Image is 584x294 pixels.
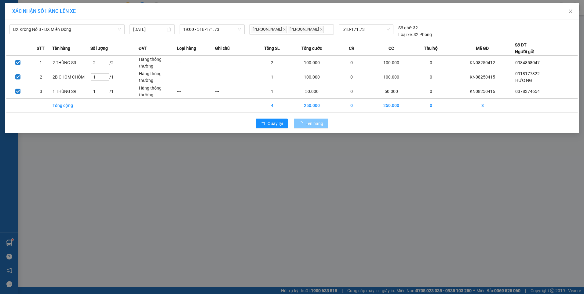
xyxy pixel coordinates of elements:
span: PV Bình Dương [61,44,82,48]
span: HƯƠNG [515,78,532,83]
span: Tên hàng [52,45,70,52]
span: XÁC NHẬN SỐ HÀNG LÊN XE [12,8,76,14]
span: Loại xe: [398,31,413,38]
span: 0378374654 [515,89,540,94]
span: close [283,28,286,31]
td: 1 [253,84,291,99]
td: --- [215,56,253,70]
td: --- [177,70,215,84]
td: 2 [253,56,291,70]
td: Hàng thông thường [139,70,177,84]
td: 100.000 [291,56,333,70]
td: 3 [450,99,515,112]
span: Thu hộ [424,45,438,52]
span: STT [37,45,45,52]
td: --- [177,56,215,70]
td: / 1 [90,84,139,99]
td: 50.000 [371,84,412,99]
span: ĐVT [139,45,147,52]
td: 2 [29,70,52,84]
td: / 1 [90,70,139,84]
td: 250.000 [291,99,333,112]
div: 32 [398,24,418,31]
span: Quay lại [268,120,283,127]
td: --- [215,70,253,84]
span: 16:07:53 [DATE] [58,28,86,32]
input: 12/08/2025 [133,26,166,33]
td: Hàng thông thường [139,56,177,70]
td: 100.000 [371,56,412,70]
td: 250.000 [371,99,412,112]
span: [PERSON_NAME] [288,26,324,33]
td: KN08250412 [450,56,515,70]
span: 0984858047 [515,60,540,65]
td: 0 [333,70,371,84]
span: Số ghế: [398,24,412,31]
td: 100.000 [291,70,333,84]
td: 50.000 [291,84,333,99]
strong: BIÊN NHẬN GỬI HÀNG HOÁ [21,37,71,41]
button: Close [562,3,579,20]
td: 100.000 [371,70,412,84]
td: 0 [333,84,371,99]
span: Ghi chú [215,45,230,52]
td: 2B CHÔM CHÔM [52,70,90,84]
span: Mã GD [476,45,489,52]
strong: CÔNG TY TNHH [GEOGRAPHIC_DATA] 214 QL13 - P.26 - Q.BÌNH THẠNH - TP HCM 1900888606 [16,10,49,33]
span: close [320,28,323,31]
td: --- [215,84,253,99]
span: 0918177322 [515,71,540,76]
td: 1 [29,56,52,70]
span: Số lượng [90,45,108,52]
td: --- [177,84,215,99]
span: Loại hàng [177,45,196,52]
td: KN08250415 [450,70,515,84]
td: / 2 [90,56,139,70]
td: 4 [253,99,291,112]
span: Nơi gửi: [6,42,13,51]
div: 32 Phòng [398,31,432,38]
span: BX Krông Nô B - BX Miền Đông [13,25,121,34]
span: KN08250417 [61,23,86,28]
td: 0 [412,84,450,99]
span: PV Krông Nô [21,43,38,46]
td: 0 [412,70,450,84]
span: 51B-171.73 [342,25,390,34]
div: Số ĐT Người gửi [515,42,535,55]
td: Hàng thông thường [139,84,177,99]
span: Tổng cước [301,45,322,52]
td: 1 THÙNG SR [52,84,90,99]
td: 0 [412,99,450,112]
span: Lên hàng [305,120,323,127]
td: 0 [412,56,450,70]
td: 2 THÙNG SR [52,56,90,70]
span: [PERSON_NAME] [251,26,287,33]
td: 3 [29,84,52,99]
span: Nơi nhận: [47,42,57,51]
td: 0 [333,99,371,112]
span: CC [389,45,394,52]
span: CR [349,45,354,52]
span: Tổng SL [264,45,280,52]
img: logo [6,14,14,29]
span: 19:00 - 51B-171.73 [183,25,241,34]
button: rollbackQuay lại [256,119,288,128]
td: 0 [333,56,371,70]
span: close [568,9,573,14]
td: KN08250416 [450,84,515,99]
span: rollback [261,121,265,126]
span: loading [299,121,305,126]
td: Tổng cộng [52,99,90,112]
td: 1 [253,70,291,84]
button: Lên hàng [294,119,328,128]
